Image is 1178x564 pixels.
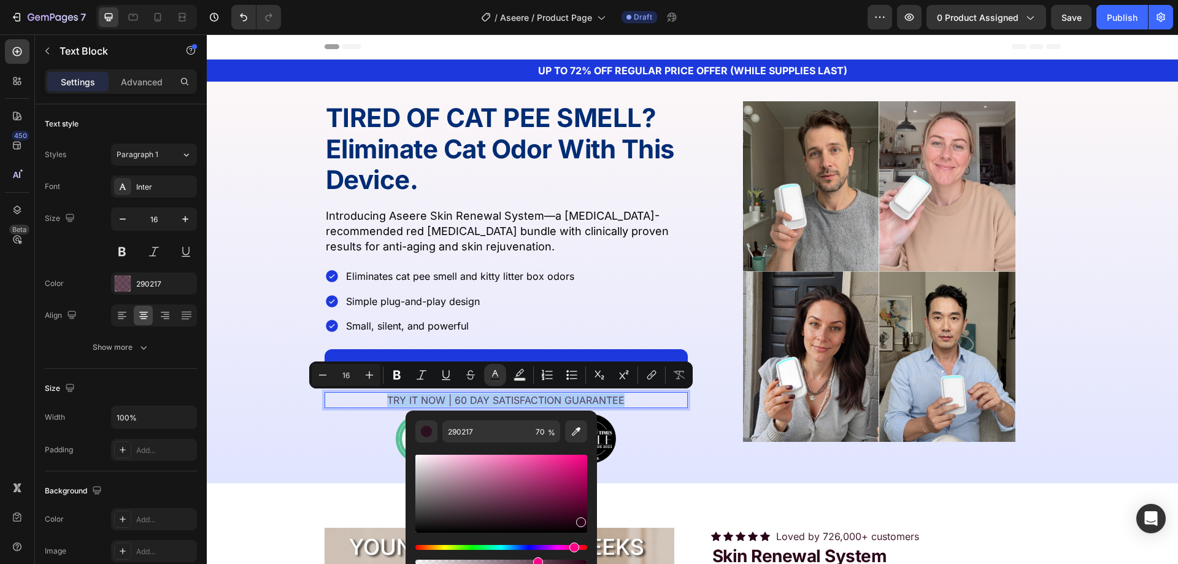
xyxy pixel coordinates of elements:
div: Publish [1107,11,1138,24]
button: Show more [45,336,197,358]
div: Show more [93,341,150,353]
div: Editor contextual toolbar [309,361,693,388]
button: Publish [1096,5,1148,29]
div: Padding [45,444,73,455]
p: Text Block [60,44,164,58]
p: ADD TO CART [262,326,337,341]
div: Width [45,412,65,423]
span: Aseere / Product Page [500,11,592,24]
span: / [495,11,498,24]
span: 0 product assigned [937,11,1018,24]
div: Color [45,278,64,289]
img: gempages_543059729656579076-5ebd8a51-4b56-4c60-a93e-5d09e4865ec8.png [360,380,409,429]
button: Paragraph 1 [111,144,197,166]
div: 450 [12,131,29,141]
div: Size [45,381,77,397]
div: Rich Text Editor. Editing area: main [118,358,481,374]
input: Auto [112,406,196,428]
div: Background [45,483,104,500]
p: Settings [61,75,95,88]
img: gempages_543059729656579076-1bb29203-43ca-47e7-8441-fb3ba1feb243.png [303,380,352,430]
button: 0 product assigned [926,5,1046,29]
div: Image [45,546,66,557]
div: Add... [136,514,194,525]
div: Align [45,307,79,324]
p: Loved by 726,000+ customers [569,495,712,509]
span: Save [1061,12,1082,23]
input: E.g FFFFFF [442,420,531,442]
div: Text style [45,118,79,129]
span: Paragraph 1 [117,149,158,160]
img: gempages_543059729656579076-6db2068c-e6ec-4922-b8a2-aa68485cda4b.webp [246,380,295,429]
p: 7 [80,10,86,25]
div: Undo/Redo [231,5,281,29]
span: Draft [634,12,652,23]
div: Color [45,514,64,525]
div: Font [45,181,60,192]
img: gempages_543059729656579076-e1058874-ae2c-4609-ae20-0d74a903abcd.webp [536,67,809,408]
div: Add... [136,445,194,456]
div: Styles [45,149,66,160]
div: Open Intercom Messenger [1136,504,1166,533]
div: Size [45,211,77,227]
iframe: Design area [207,34,1178,564]
p: Advanced [121,75,163,88]
div: Inter [136,182,194,193]
button: 7 [5,5,91,29]
button: Save [1051,5,1091,29]
div: Hue [415,545,587,550]
span: % [548,426,555,439]
div: 290217 [136,279,194,290]
img: gempages_543059729656579076-fefbedf3-812a-453c-9e0f-966685ea8c82.webp [189,380,238,429]
a: Skin Renewal System [504,511,854,534]
div: Add... [136,546,194,557]
p: TRY IT NOW | 60 DAY SATISFACTION GUARANTEE [119,359,480,373]
div: Beta [9,225,29,234]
